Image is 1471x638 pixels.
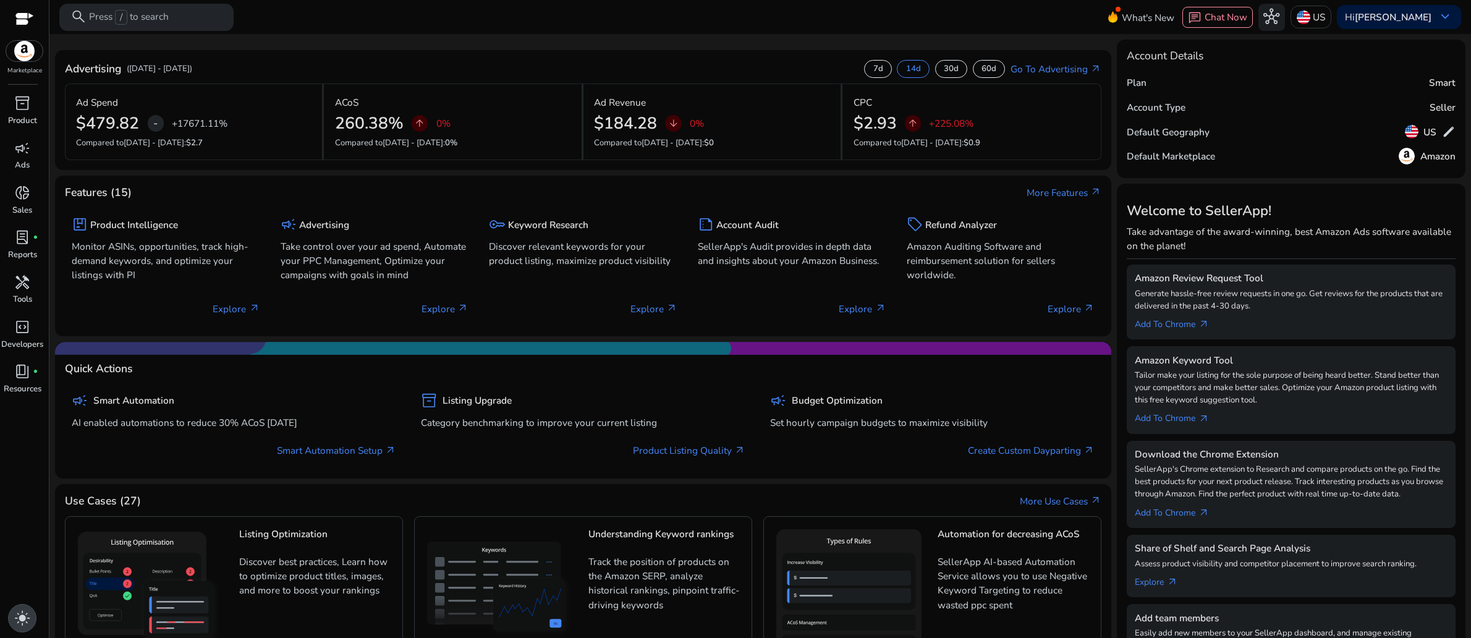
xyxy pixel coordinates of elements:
p: Reports [8,249,37,262]
h5: US [1423,127,1436,138]
img: amazon.svg [1399,148,1415,164]
h5: Amazon [1420,151,1456,162]
span: arrow_outward [666,303,677,314]
p: Compared to : [76,137,311,150]
p: Sales [12,205,32,217]
span: / [115,10,127,25]
h5: Automation for decreasing ACoS [938,529,1094,550]
span: What's New [1122,7,1174,28]
p: 60d [981,64,996,75]
p: Explore [630,302,677,316]
p: CPC [854,95,872,109]
span: campaign [281,216,297,232]
span: search [70,9,87,25]
span: arrow_upward [907,118,918,129]
img: amazon.svg [6,41,43,61]
span: donut_small [14,185,30,201]
p: Take control over your ad spend, Automate your PPC Management, Optimize your campaigns with goals... [281,239,469,282]
span: hub [1263,9,1279,25]
h5: Add team members [1135,613,1448,624]
img: us.svg [1405,125,1418,138]
p: Resources [4,383,41,396]
button: hub [1258,4,1286,31]
span: fiber_manual_record [33,235,38,240]
h5: Account Type [1127,102,1185,113]
span: key [489,216,505,232]
p: 0% [436,119,451,128]
h5: Keyword Research [508,219,588,231]
span: sell [907,216,923,232]
p: Compared to : [335,137,570,150]
p: Hi [1345,12,1431,22]
span: $2.7 [186,137,203,148]
span: inventory_2 [14,95,30,111]
h2: $479.82 [76,114,139,134]
h4: Features (15) [65,186,132,199]
p: Press to search [89,10,169,25]
p: Product [8,115,37,127]
h5: Smart [1429,77,1456,88]
h4: Advertising [65,62,121,75]
span: $0.9 [964,137,980,148]
p: 0% [690,119,704,128]
b: [PERSON_NAME] [1355,11,1431,23]
p: Compared to : [594,137,829,150]
p: SellerApp's Audit provides in depth data and insights about your Amazon Business. [698,239,886,268]
a: Add To Chrome [1135,501,1220,520]
span: 0% [445,137,457,148]
h5: Refund Analyzer [925,219,997,231]
a: Create Custom Dayparting [968,443,1095,457]
p: Set hourly campaign budgets to maximize visibility [770,415,1095,430]
a: More Featuresarrow_outward [1027,185,1101,200]
p: Amazon Auditing Software and reimbursement solution for sellers worldwide. [907,239,1095,282]
p: Monitor ASINs, opportunities, track high-demand keywords, and optimize your listings with PI [72,239,260,282]
p: ([DATE] - [DATE]) [127,63,192,75]
p: 14d [906,64,921,75]
h5: Advertising [299,219,349,231]
h5: Understanding Keyword rankings [588,529,745,550]
span: handyman [14,274,30,291]
p: Discover best practices, Learn how to optimize product titles, images, and more to boost your ran... [239,555,396,607]
span: [DATE] - [DATE] [124,137,184,148]
h2: $2.93 [854,114,897,134]
p: Generate hassle-free review requests in one go. Get reviews for the products that are delivered i... [1135,288,1448,313]
span: light_mode [14,610,30,626]
h4: Quick Actions [65,362,133,375]
span: arrow_outward [1167,577,1178,588]
span: summarize [698,216,714,232]
span: [DATE] - [DATE] [642,137,702,148]
a: Smart Automation Setup [277,443,396,457]
span: package [72,216,88,232]
h5: Listing Upgrade [443,395,512,406]
span: arrow_outward [457,303,468,314]
p: Ad Spend [76,95,118,109]
span: lab_profile [14,229,30,245]
span: campaign [14,140,30,156]
p: US [1313,6,1325,28]
span: arrow_outward [734,445,745,456]
p: Ad Revenue [594,95,646,109]
span: arrow_outward [1198,319,1210,330]
span: keyboard_arrow_down [1437,9,1453,25]
h2: $184.28 [594,114,657,134]
p: Category benchmarking to improve your current listing [421,415,745,430]
p: SellerApp's Chrome extension to Research and compare products on the go. Find the best products f... [1135,464,1448,500]
span: arrow_outward [249,303,260,314]
span: fiber_manual_record [33,369,38,375]
p: Take advantage of the award-winning, best Amazon Ads software available on the planet! [1127,224,1456,253]
h5: Download the Chrome Extension [1135,449,1448,460]
a: More Use Casesarrow_outward [1020,494,1101,508]
span: arrow_outward [1083,303,1095,314]
h3: Welcome to SellerApp! [1127,203,1456,219]
h5: Product Intelligence [90,219,178,231]
p: Ads [15,159,30,172]
a: Add To Chrome [1135,312,1220,331]
span: - [153,115,158,131]
p: Explore [1048,302,1095,316]
p: +225.08% [929,119,973,128]
p: +17671.11% [172,119,227,128]
p: Tailor make your listing for the sole purpose of being heard better. Stand better than your compe... [1135,370,1448,406]
span: arrow_outward [1090,64,1101,75]
h5: Smart Automation [93,395,174,406]
h5: Default Geography [1127,127,1210,138]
